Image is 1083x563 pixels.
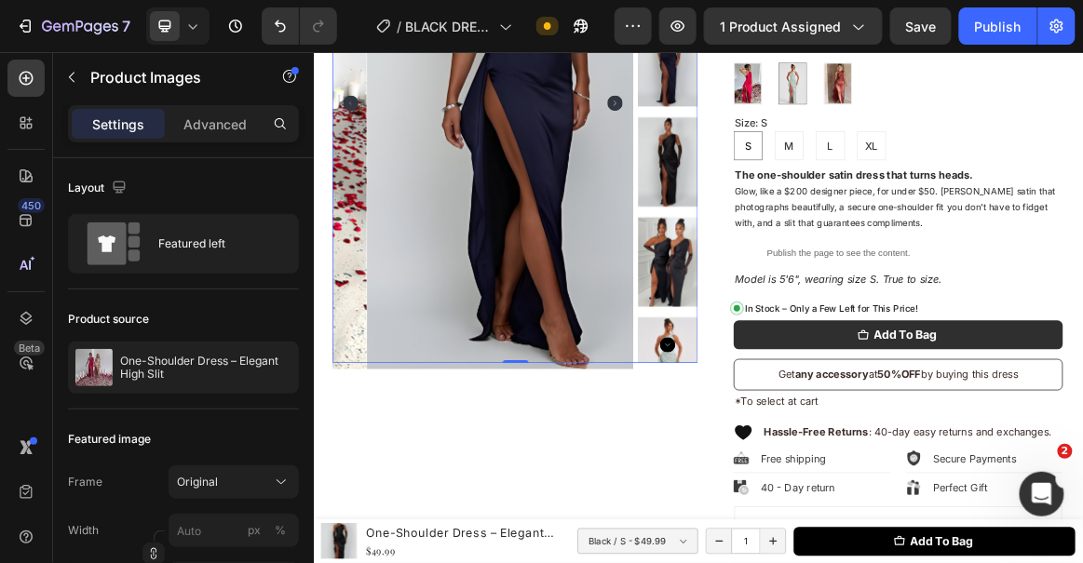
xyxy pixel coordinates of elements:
[7,7,139,45] button: 7
[684,127,698,146] span: M
[397,17,401,36] span: /
[243,519,265,542] button: %
[313,52,1083,563] iframe: Design area
[169,514,299,547] input: px%
[655,543,806,561] strong: Hassle-Free Returns
[68,522,99,539] label: Width
[890,7,952,45] button: Save
[613,169,958,188] strong: The one-shoulder satin dress that turns heads.
[183,114,247,134] p: Advanced
[158,222,272,265] div: Featured left
[611,89,662,115] legend: Size: S
[704,7,883,45] button: 1 product assigned
[122,15,130,37] p: 7
[747,127,755,146] span: L
[628,127,637,146] span: S
[68,474,102,490] label: Frame
[169,465,299,499] button: Original
[177,474,218,490] span: Original
[1058,444,1073,459] span: 2
[120,355,291,381] p: One-Shoulder Dress – Elegant High Slit
[504,414,526,436] button: Carousel Next Arrow
[427,63,450,86] button: Carousel Next Arrow
[906,19,937,34] span: Save
[820,459,883,477] strong: 50%OFF
[18,198,45,213] div: 450
[75,349,113,386] img: product feature img
[959,7,1037,45] button: Publish
[68,176,130,201] div: Layout
[90,66,249,88] p: Product Images
[92,114,144,134] p: Settings
[248,522,261,539] div: px
[802,127,820,146] span: XL
[815,398,906,423] div: Add To Bag
[676,459,1024,477] span: Get at by buying this dress
[720,17,841,36] span: 1 product assigned
[1020,472,1064,516] iframe: Intercom live chat
[68,311,149,328] div: Product source
[700,459,807,477] strong: any accessory
[275,522,286,539] div: %
[613,194,1078,256] span: Glow, like a $200 designer piece, for under $50. [PERSON_NAME] satin that photographs beautifully...
[262,7,337,45] div: Undo/Redo
[14,341,45,355] div: Beta
[68,431,151,448] div: Featured image
[269,519,291,542] button: px
[405,17,492,36] span: BLACK DRESS
[975,17,1022,36] div: Publish
[613,319,914,342] p: Model is 5'6", wearing size S. True to size.
[611,283,915,302] p: Publish the page to see the content.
